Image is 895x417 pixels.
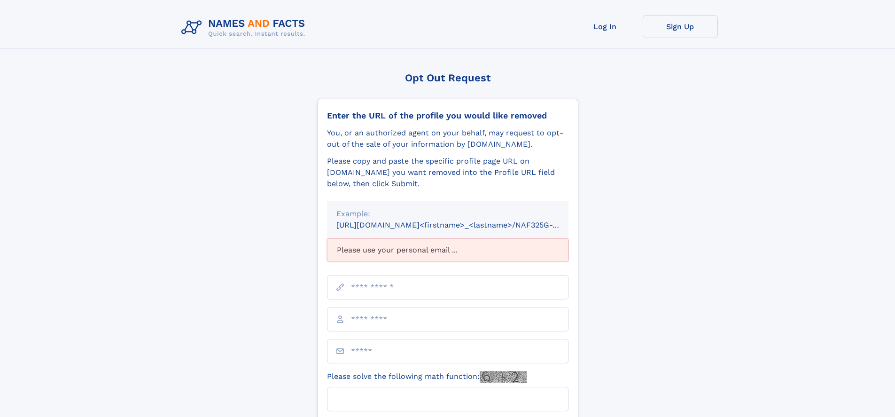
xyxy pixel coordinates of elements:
div: Example: [336,208,559,220]
div: Enter the URL of the profile you would like removed [327,110,568,121]
small: [URL][DOMAIN_NAME]<firstname>_<lastname>/NAF325G-xxxxxxxx [336,220,586,229]
img: Logo Names and Facts [178,15,313,40]
a: Sign Up [643,15,718,38]
a: Log In [568,15,643,38]
div: Please copy and paste the specific profile page URL on [DOMAIN_NAME] you want removed into the Pr... [327,156,568,189]
label: Please solve the following math function: [327,371,527,383]
div: Opt Out Request [317,72,578,84]
div: Please use your personal email ... [327,238,568,262]
div: You, or an authorized agent on your behalf, may request to opt-out of the sale of your informatio... [327,127,568,150]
